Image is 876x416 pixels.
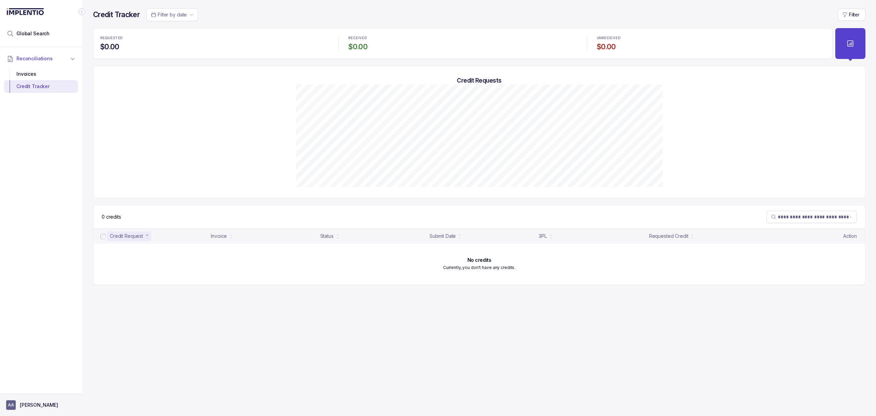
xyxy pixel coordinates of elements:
[4,66,78,94] div: Reconciliations
[100,42,329,52] h4: $0.00
[93,205,865,229] nav: Table Control
[649,233,688,240] div: Requested Credit
[211,233,227,240] div: Invoice
[6,400,16,410] span: User initials
[151,11,187,18] search: Date Range Picker
[539,233,547,240] div: 3PL
[849,11,860,18] p: Filter
[100,36,123,40] p: REQUESTED
[104,77,854,84] h5: Credit Requests
[766,211,857,223] search: Table Search Bar
[6,400,76,410] button: User initials[PERSON_NAME]
[593,31,829,56] li: Statistic UNRECEIVED
[20,402,58,408] p: [PERSON_NAME]
[93,10,140,20] h4: Credit Tracker
[443,264,515,271] p: Currently, you don't have any credits.
[158,12,187,17] span: Filter by date
[102,213,121,220] div: Remaining page entries
[78,8,86,16] div: Collapse Icon
[93,28,833,59] ul: Statistic Highlights
[344,31,581,56] li: Statistic RECEIVED
[10,80,73,93] div: Credit Tracker
[102,213,121,220] p: 0 credits
[16,30,50,37] span: Global Search
[100,234,106,239] input: checkbox-checkbox-all
[96,31,333,56] li: Statistic REQUESTED
[146,8,198,21] button: Date Range Picker
[348,42,577,52] h4: $0.00
[843,233,857,240] p: Action
[348,36,367,40] p: RECEIVED
[597,42,825,52] h4: $0.00
[838,9,865,21] button: Filter
[467,257,491,263] h6: No credits
[110,233,143,240] div: Credit Request
[597,36,621,40] p: UNRECEIVED
[16,55,53,62] span: Reconciliations
[320,233,334,240] div: Status
[4,51,78,66] button: Reconciliations
[10,68,73,80] div: Invoices
[429,233,456,240] div: Submit Date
